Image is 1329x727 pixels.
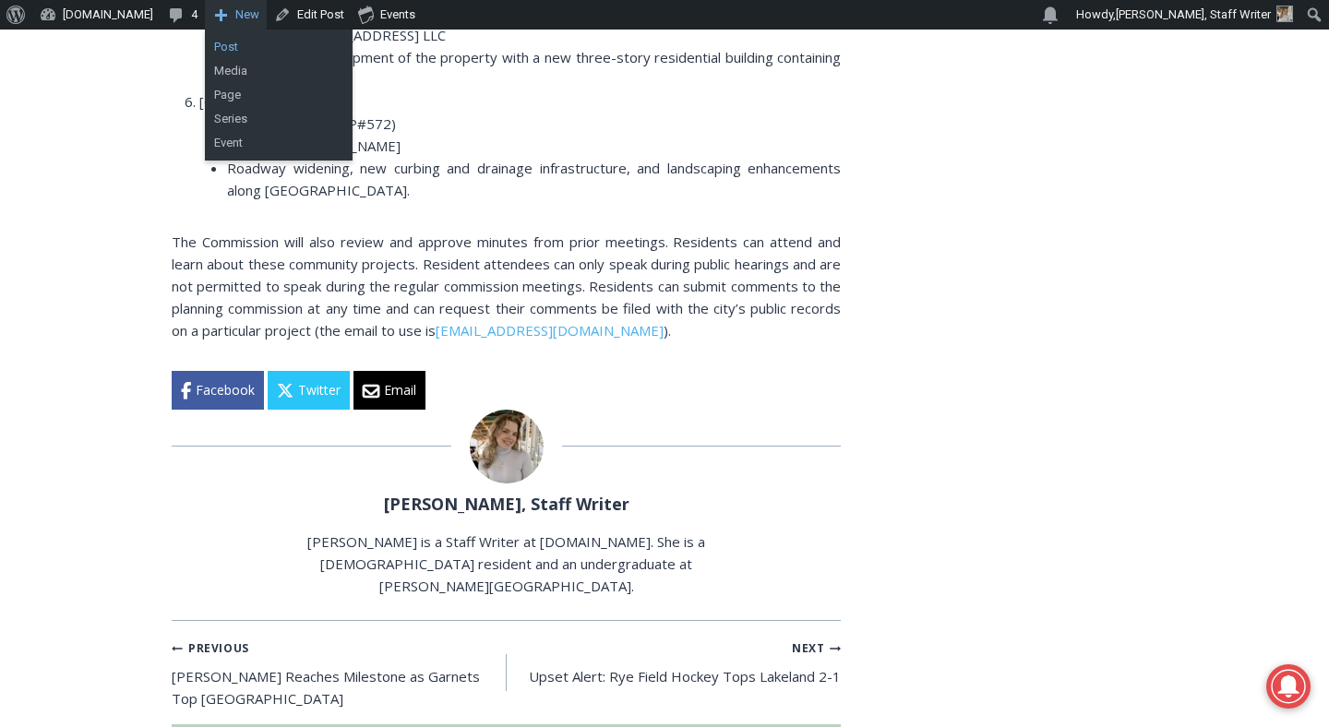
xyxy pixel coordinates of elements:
[205,83,353,107] a: Page
[172,371,264,410] a: Facebook
[483,184,856,225] span: Intern @ [DOMAIN_NAME]
[268,371,350,410] a: Twitter
[227,48,841,89] span: Proposal: Redevelopment of the property with a new three-story residential building containing si...
[172,636,507,709] a: Previous[PERSON_NAME] Reaches Milestone as Garnets Top [GEOGRAPHIC_DATA]
[199,92,341,111] span: [GEOGRAPHIC_DATA]
[193,156,201,174] div: 1
[470,410,544,483] img: (PHOTO: MyRye.com Summer 2023 intern Beatrice Larzul.)
[1276,6,1293,22] img: (PHOTO: MyRye.com Summer 2023 intern Beatrice Larzul.)
[172,636,841,709] nav: Posts
[205,131,353,155] a: Event
[205,59,353,83] a: Media
[466,1,872,179] div: "We would have speakers with experience in local journalism speak to us about their experiences a...
[15,185,236,228] h4: [PERSON_NAME] Read Sanctuary Fall Fest: [DATE]
[444,179,894,230] a: Intern @ [DOMAIN_NAME]
[205,35,353,59] a: Post
[507,636,842,687] a: NextUpset Alert: Rye Field Hockey Tops Lakeland 2-1
[193,54,257,151] div: Co-sponsored by Westchester County Parks
[172,231,841,341] p: The Commission will also review and approve minutes from prior meetings. Residents can attend and...
[215,156,223,174] div: 6
[172,639,249,657] small: Previous
[1,1,184,184] img: s_800_29ca6ca9-f6cc-433c-a631-14f6620ca39b.jpeg
[792,639,841,657] small: Next
[206,156,210,174] div: /
[1,184,267,230] a: [PERSON_NAME] Read Sanctuary Fall Fest: [DATE]
[227,159,841,199] span: Roadway widening, new curbing and drainage infrastructure, and landscaping enhancements along [GE...
[205,107,353,131] a: Series
[272,530,741,597] p: [PERSON_NAME] is a Staff Writer at [DOMAIN_NAME]. She is a [DEMOGRAPHIC_DATA] resident and an und...
[205,30,353,161] ul: New
[1116,7,1271,21] span: [PERSON_NAME], Staff Writer
[353,371,425,410] a: Email
[436,321,664,340] a: [EMAIL_ADDRESS][DOMAIN_NAME]
[384,493,629,515] a: [PERSON_NAME], Staff Writer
